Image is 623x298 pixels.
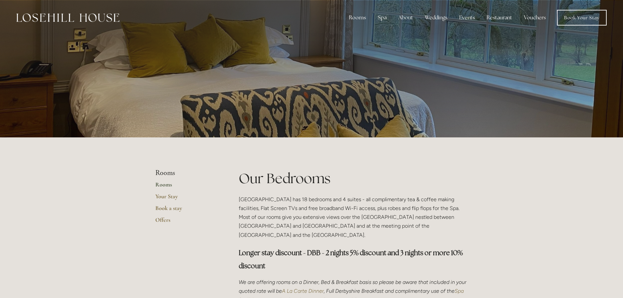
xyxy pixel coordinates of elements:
[454,11,480,24] div: Events
[155,204,218,216] a: Book a stay
[239,279,468,294] em: We are offering rooms on a Dinner, Bed & Breakfast basis so please be aware that included in your...
[239,169,468,188] h1: Our Bedrooms
[155,216,218,228] a: Offers
[155,181,218,193] a: Rooms
[155,169,218,177] li: Rooms
[239,248,464,270] strong: Longer stay discount - DBB - 2 nights 5% discount and 3 nights or more 10% discount
[155,193,218,204] a: Your Stay
[481,11,517,24] div: Restaurant
[519,11,551,24] a: Vouchers
[239,195,468,239] p: [GEOGRAPHIC_DATA] has 18 bedrooms and 4 suites - all complimentary tea & coffee making facilities...
[420,11,453,24] div: Weddings
[16,13,119,22] img: Losehill House
[282,288,324,294] a: A La Carte Dinner
[324,288,455,294] em: , Full Derbyshire Breakfast and complimentary use of the
[344,11,371,24] div: Rooms
[372,11,392,24] div: Spa
[393,11,418,24] div: About
[557,10,607,26] a: Book Your Stay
